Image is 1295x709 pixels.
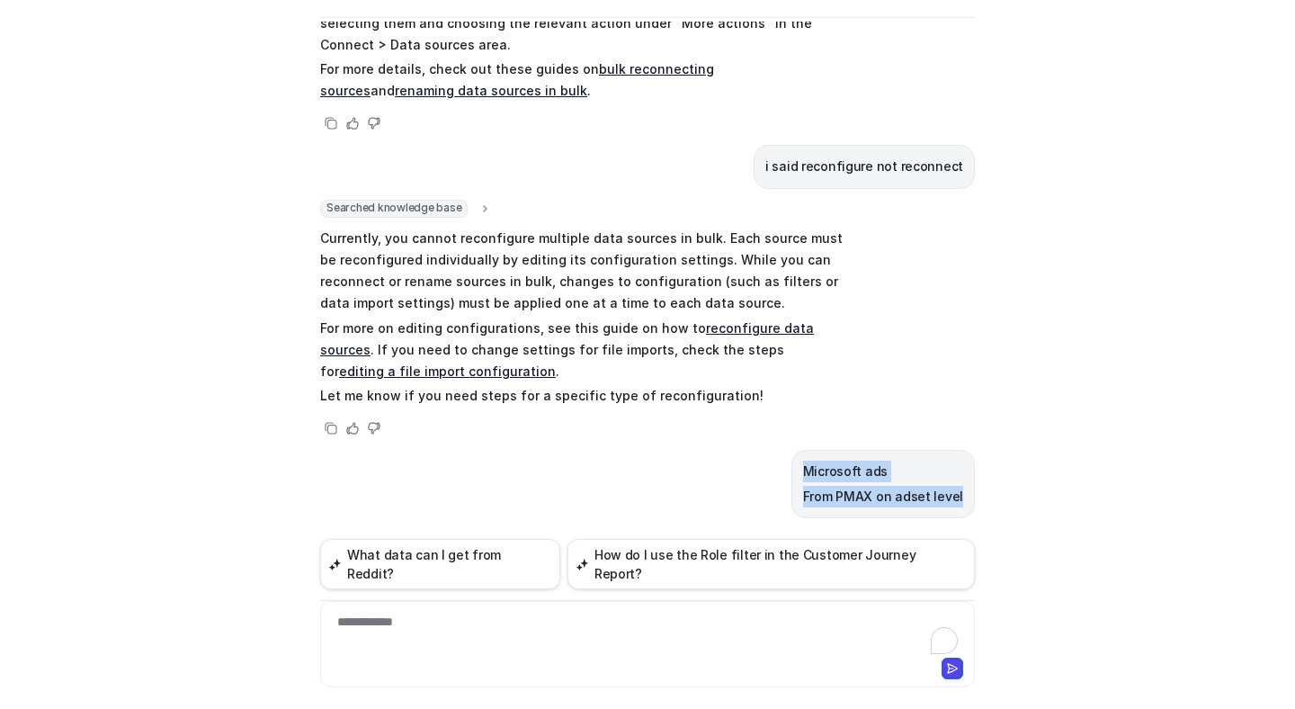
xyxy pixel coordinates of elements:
[320,58,846,102] p: For more details, check out these guides on and .
[803,486,963,507] p: From PMAX on adset level
[320,228,846,314] p: Currently, you cannot reconfigure multiple data sources in bulk. Each source must be reconfigured...
[765,156,963,177] p: i said reconfigure not reconnect
[339,363,556,379] a: editing a file import configuration
[803,461,963,482] p: Microsoft ads
[320,539,560,589] button: What data can I get from Reddit?
[567,539,975,589] button: How do I use the Role filter in the Customer Journey Report?
[320,385,846,407] p: Let me know if you need steps for a specific type of reconfiguration!
[320,200,468,218] span: Searched knowledge base
[320,320,814,357] a: reconfigure data sources
[395,83,587,98] a: renaming data sources in bulk
[325,613,970,654] div: To enrich screen reader interactions, please activate Accessibility in Grammarly extension settings
[320,318,846,382] p: For more on editing configurations, see this guide on how to . If you need to change settings for...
